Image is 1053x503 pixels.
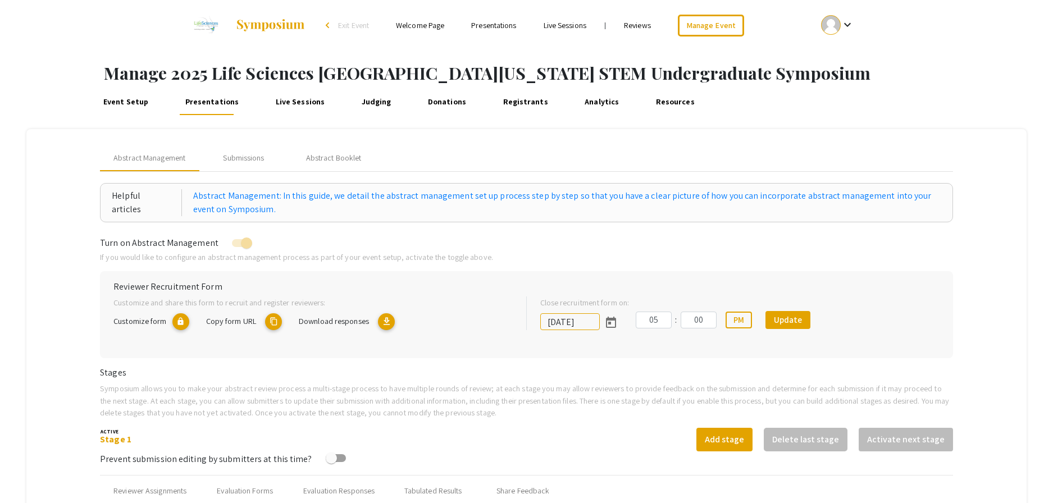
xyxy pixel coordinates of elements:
[8,452,48,495] iframe: Chat
[582,88,622,115] a: Analytics
[636,312,672,328] input: Hours
[206,315,256,326] span: Copy form URL
[859,428,953,451] button: Activate next stage
[500,88,550,115] a: Registrants
[764,428,847,451] button: Delete last stage
[100,237,218,249] span: Turn on Abstract Management
[404,485,462,497] div: Tabulated Results
[624,20,651,30] a: Reviews
[113,315,166,326] span: Customize form
[299,315,369,326] span: Download responses
[193,189,941,216] a: Abstract Management: In this guide, we detail the abstract management set up process step by step...
[223,152,264,164] div: Submissions
[425,88,468,115] a: Donations
[726,312,752,328] button: PM
[841,18,854,31] mat-icon: Expand account dropdown
[235,19,306,32] img: Symposium by ForagerOne
[217,485,273,497] div: Evaluation Forms
[100,251,953,263] p: If you would like to configure an abstract management process as part of your event setup, activa...
[113,296,508,309] p: Customize and share this form to recruit and register reviewers:
[672,313,681,327] div: :
[265,313,282,330] mat-icon: copy URL
[678,15,744,36] a: Manage Event
[540,296,630,309] label: Close recruitment form on:
[100,453,312,465] span: Prevent submission editing by submitters at this time?
[187,11,306,39] a: 2025 Life Sciences South Florida STEM Undergraduate Symposium
[303,485,375,497] div: Evaluation Responses
[396,20,444,30] a: Welcome Page
[600,311,622,333] button: Open calendar
[100,382,953,419] p: Symposium allows you to make your abstract review process a multi-stage process to have multiple ...
[113,152,185,164] span: Abstract Management
[496,485,549,497] div: Share Feedback
[326,22,332,29] div: arrow_back_ios
[113,485,186,497] div: Reviewer Assignments
[359,88,394,115] a: Judging
[273,88,327,115] a: Live Sessions
[653,88,697,115] a: Resources
[183,88,241,115] a: Presentations
[112,189,182,216] div: Helpful articles
[100,367,953,378] h6: Stages
[544,20,586,30] a: Live Sessions
[101,88,151,115] a: Event Setup
[113,281,940,292] h6: Reviewer Recruitment Form
[809,12,866,38] button: Expand account dropdown
[306,152,362,164] div: Abstract Booklet
[765,311,810,329] button: Update
[378,313,395,330] mat-icon: Export responses
[681,312,717,328] input: Minutes
[471,20,516,30] a: Presentations
[100,433,131,445] a: Stage 1
[338,20,369,30] span: Exit Event
[187,11,225,39] img: 2025 Life Sciences South Florida STEM Undergraduate Symposium
[696,428,753,451] button: Add stage
[172,313,189,330] mat-icon: lock
[600,20,610,30] li: |
[104,63,1053,83] h1: Manage 2025 Life Sciences [GEOGRAPHIC_DATA][US_STATE] STEM Undergraduate Symposium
